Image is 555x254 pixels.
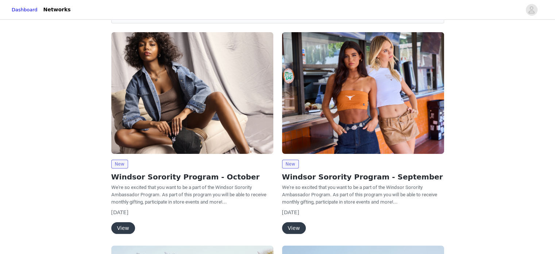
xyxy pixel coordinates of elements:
[282,171,444,182] h2: Windsor Sorority Program - September
[282,209,299,215] span: [DATE]
[282,225,306,231] a: View
[39,1,75,18] a: Networks
[111,160,128,168] span: New
[111,32,273,154] img: Windsor
[111,185,266,205] span: We're so excited that you want to be a part of the Windsor Sorority Ambassador Program. As part o...
[282,185,437,205] span: We're so excited that you want to be a part of the Windsor Sorority Ambassador Program. As part o...
[528,4,535,16] div: avatar
[282,222,306,234] button: View
[12,6,38,14] a: Dashboard
[282,160,299,168] span: New
[111,222,135,234] button: View
[111,171,273,182] h2: Windsor Sorority Program - October
[282,32,444,154] img: Windsor
[111,225,135,231] a: View
[111,209,128,215] span: [DATE]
